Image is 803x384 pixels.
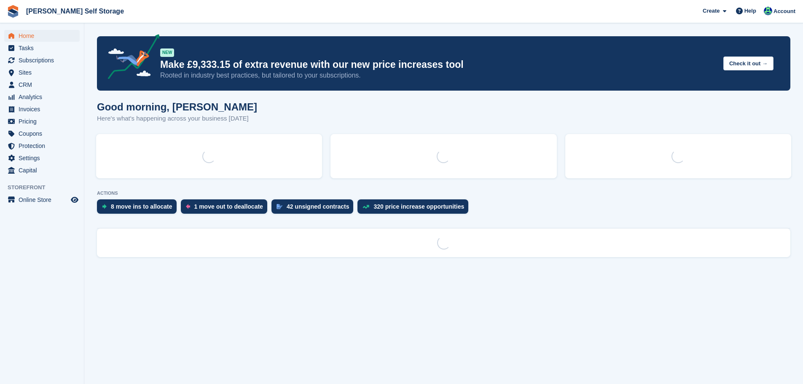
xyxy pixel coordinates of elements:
a: menu [4,140,80,152]
a: menu [4,54,80,66]
span: Account [773,7,795,16]
img: Jenna Kennedy [764,7,772,15]
a: 320 price increase opportunities [357,199,473,218]
a: menu [4,79,80,91]
a: menu [4,152,80,164]
img: stora-icon-8386f47178a22dfd0bd8f6a31ec36ba5ce8667c1dd55bd0f319d3a0aa187defe.svg [7,5,19,18]
a: menu [4,194,80,206]
span: Storefront [8,183,84,192]
span: Capital [19,164,69,176]
button: Check it out → [723,56,773,70]
a: menu [4,115,80,127]
div: 8 move ins to allocate [111,203,172,210]
a: 8 move ins to allocate [97,199,181,218]
span: Subscriptions [19,54,69,66]
span: Pricing [19,115,69,127]
img: contract_signature_icon-13c848040528278c33f63329250d36e43548de30e8caae1d1a13099fd9432cc5.svg [277,204,282,209]
span: Protection [19,140,69,152]
p: Make £9,333.15 of extra revenue with our new price increases tool [160,59,717,71]
span: Tasks [19,42,69,54]
a: menu [4,164,80,176]
a: menu [4,91,80,103]
img: price-adjustments-announcement-icon-8257ccfd72463d97f412b2fc003d46551f7dbcb40ab6d574587a9cd5c0d94... [101,34,160,82]
a: menu [4,128,80,140]
a: 1 move out to deallocate [181,199,271,218]
div: NEW [160,48,174,57]
span: Help [744,7,756,15]
p: ACTIONS [97,191,790,196]
a: menu [4,103,80,115]
a: menu [4,42,80,54]
span: Sites [19,67,69,78]
a: 42 unsigned contracts [271,199,358,218]
img: move_outs_to_deallocate_icon-f764333ba52eb49d3ac5e1228854f67142a1ed5810a6f6cc68b1a99e826820c5.svg [186,204,190,209]
div: 42 unsigned contracts [287,203,349,210]
span: Online Store [19,194,69,206]
span: Coupons [19,128,69,140]
span: Analytics [19,91,69,103]
span: Settings [19,152,69,164]
div: 1 move out to deallocate [194,203,263,210]
a: menu [4,30,80,42]
a: menu [4,67,80,78]
a: [PERSON_NAME] Self Storage [23,4,127,18]
h1: Good morning, [PERSON_NAME] [97,101,257,113]
div: 320 price increase opportunities [373,203,464,210]
a: Preview store [70,195,80,205]
img: price_increase_opportunities-93ffe204e8149a01c8c9dc8f82e8f89637d9d84a8eef4429ea346261dce0b2c0.svg [363,205,369,209]
img: move_ins_to_allocate_icon-fdf77a2bb77ea45bf5b3d319d69a93e2d87916cf1d5bf7949dd705db3b84f3ca.svg [102,204,107,209]
p: Here's what's happening across your business [DATE] [97,114,257,124]
span: Home [19,30,69,42]
span: Create [703,7,720,15]
span: CRM [19,79,69,91]
p: Rooted in industry best practices, but tailored to your subscriptions. [160,71,717,80]
span: Invoices [19,103,69,115]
